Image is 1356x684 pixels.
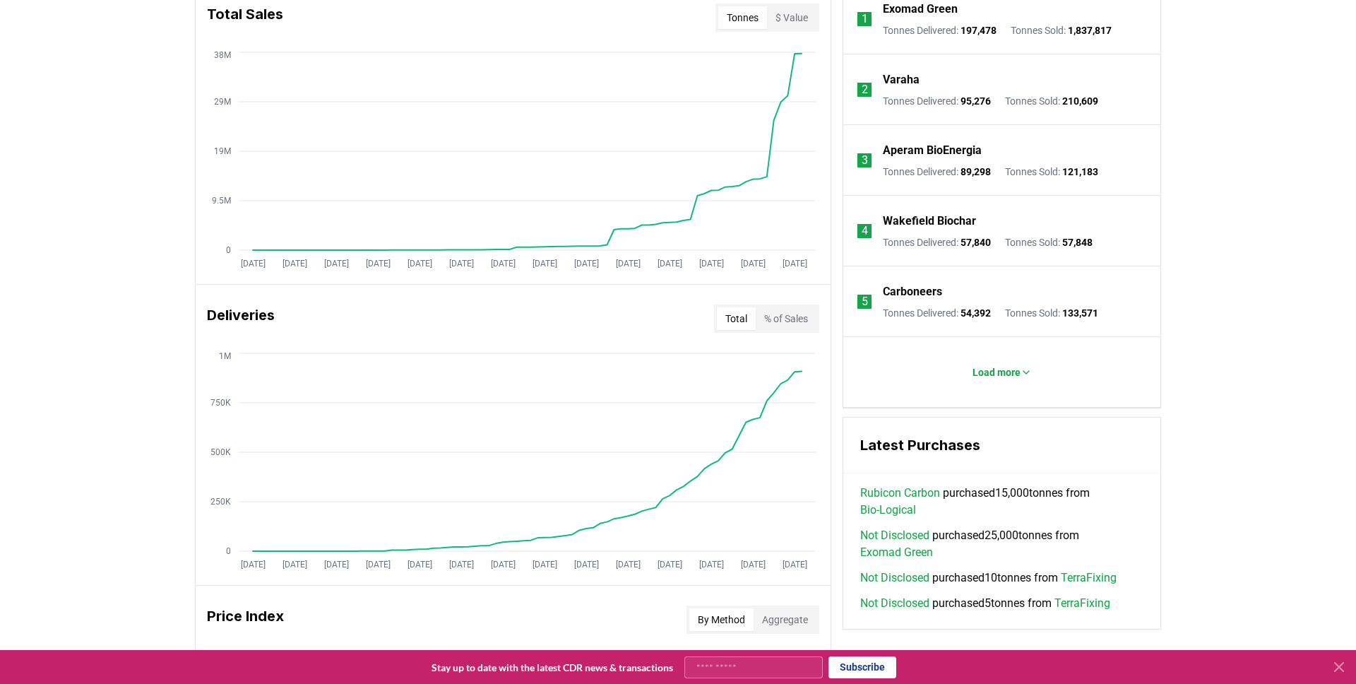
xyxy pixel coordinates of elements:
tspan: [DATE] [366,560,391,570]
p: 3 [862,152,868,169]
span: purchased 15,000 tonnes from [860,485,1143,519]
a: Wakefield Biochar [883,213,976,230]
a: Exomad Green [883,1,958,18]
tspan: [DATE] [282,259,307,269]
a: Exomad Green [860,544,933,561]
a: TerraFixing [1061,570,1117,586]
tspan: [DATE] [741,560,766,570]
button: Tonnes [718,6,767,29]
tspan: 19M [214,146,231,156]
tspan: 0 [226,546,231,556]
tspan: [DATE] [324,560,349,570]
p: Tonnes Sold : [1011,23,1112,37]
span: 210,609 [1062,95,1098,107]
p: Tonnes Delivered : [883,165,991,179]
tspan: 500K [210,447,231,457]
tspan: [DATE] [533,259,557,269]
p: Load more [973,365,1021,379]
tspan: 250K [210,497,231,507]
span: purchased 10 tonnes from [860,570,1117,586]
a: Aperam BioEnergia [883,142,982,159]
p: 1 [862,11,868,28]
p: Tonnes Delivered : [883,23,997,37]
tspan: 0 [226,245,231,255]
tspan: [DATE] [741,259,766,269]
p: Tonnes Sold : [1005,306,1098,320]
tspan: [DATE] [449,259,474,269]
a: Carboneers [883,283,942,300]
tspan: [DATE] [241,560,266,570]
p: 4 [862,223,868,240]
h3: Deliveries [207,305,275,333]
tspan: [DATE] [658,560,682,570]
button: % of Sales [756,307,816,330]
h3: Price Index [207,606,284,634]
tspan: [DATE] [658,259,682,269]
a: Varaha [883,71,920,88]
button: By Method [689,608,754,631]
tspan: [DATE] [491,560,516,570]
tspan: [DATE] [324,259,349,269]
tspan: [DATE] [574,259,599,269]
tspan: [DATE] [491,259,516,269]
p: Tonnes Sold : [1005,165,1098,179]
a: Rubicon Carbon [860,485,940,502]
span: purchased 25,000 tonnes from [860,527,1143,561]
tspan: [DATE] [616,259,641,269]
tspan: [DATE] [699,560,724,570]
tspan: [DATE] [574,560,599,570]
tspan: [DATE] [241,259,266,269]
span: 57,848 [1062,237,1093,248]
tspan: 750K [210,398,231,408]
tspan: [DATE] [699,259,724,269]
span: 197,478 [961,25,997,36]
span: 121,183 [1062,166,1098,177]
tspan: [DATE] [449,560,474,570]
a: Not Disclosed [860,595,929,612]
a: Not Disclosed [860,570,929,586]
p: Tonnes Delivered : [883,306,991,320]
p: 5 [862,293,868,310]
tspan: 29M [214,97,231,107]
a: Not Disclosed [860,527,929,544]
tspan: 1M [219,351,231,361]
p: Tonnes Delivered : [883,235,991,249]
tspan: 38M [214,50,231,60]
a: Bio-Logical [860,502,916,519]
button: $ Value [767,6,816,29]
tspan: [DATE] [783,560,807,570]
button: Aggregate [754,608,816,631]
tspan: [DATE] [533,560,557,570]
span: 54,392 [961,307,991,319]
a: TerraFixing [1054,595,1110,612]
tspan: 9.5M [212,196,231,206]
h3: Latest Purchases [860,435,1143,456]
p: Tonnes Delivered : [883,94,991,108]
span: 1,837,817 [1068,25,1112,36]
p: Tonnes Sold : [1005,235,1093,249]
tspan: [DATE] [783,259,807,269]
button: Total [717,307,756,330]
tspan: [DATE] [282,560,307,570]
tspan: [DATE] [616,560,641,570]
span: 133,571 [1062,307,1098,319]
p: 2 [862,81,868,98]
button: Load more [961,358,1043,387]
h3: Total Sales [207,4,283,32]
span: 89,298 [961,166,991,177]
tspan: [DATE] [408,259,432,269]
tspan: [DATE] [366,259,391,269]
span: purchased 5 tonnes from [860,595,1110,612]
span: 57,840 [961,237,991,248]
span: 95,276 [961,95,991,107]
tspan: [DATE] [408,560,432,570]
p: Tonnes Sold : [1005,94,1098,108]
